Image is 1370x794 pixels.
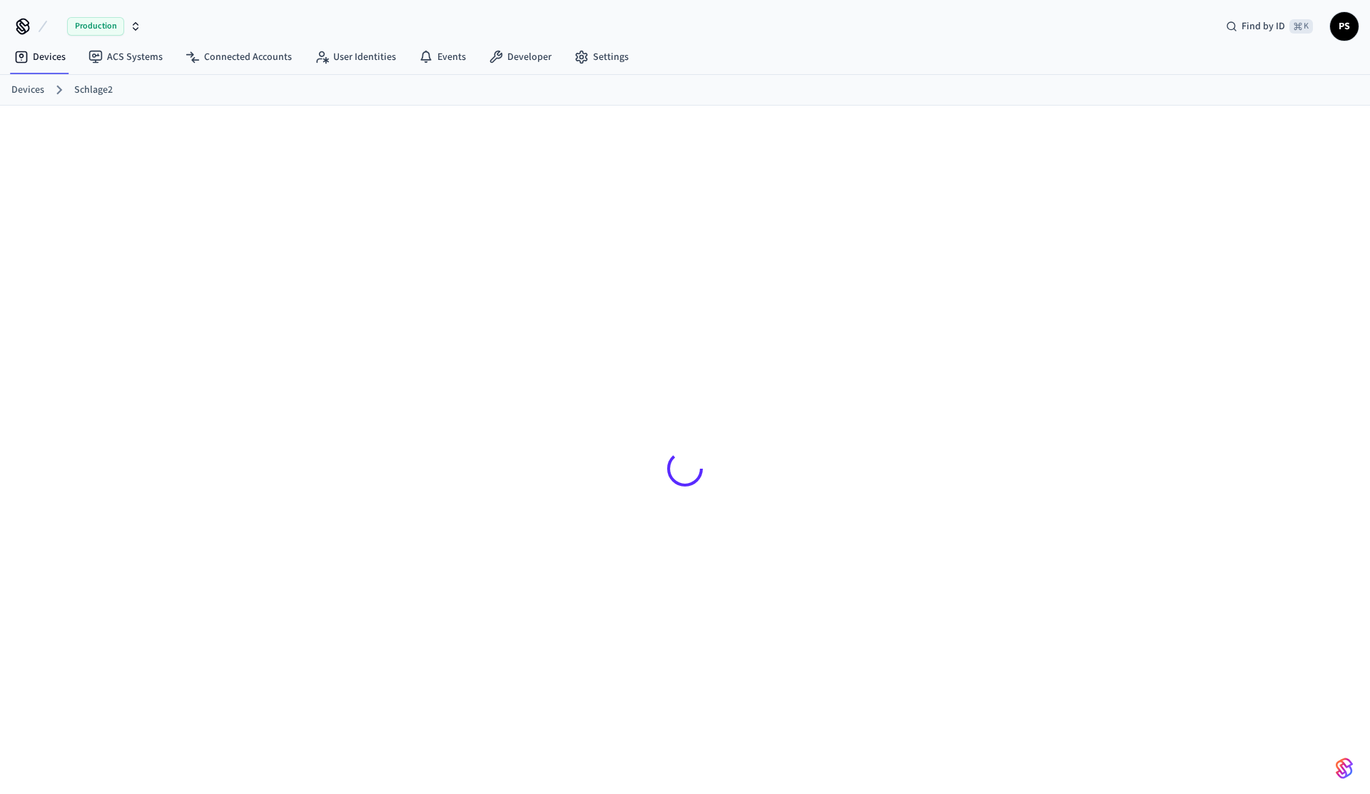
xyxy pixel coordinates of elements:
div: Find by ID⌘ K [1214,14,1324,39]
a: ACS Systems [77,44,174,70]
span: ⌘ K [1289,19,1313,34]
a: Settings [563,44,640,70]
span: PS [1331,14,1357,39]
a: Devices [11,83,44,98]
a: Connected Accounts [174,44,303,70]
span: Find by ID [1242,19,1285,34]
img: SeamLogoGradient.69752ec5.svg [1336,757,1353,780]
span: Production [67,17,124,36]
a: Developer [477,44,563,70]
a: User Identities [303,44,407,70]
a: Events [407,44,477,70]
a: Devices [3,44,77,70]
a: Schlage2 [74,83,113,98]
button: PS [1330,12,1359,41]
